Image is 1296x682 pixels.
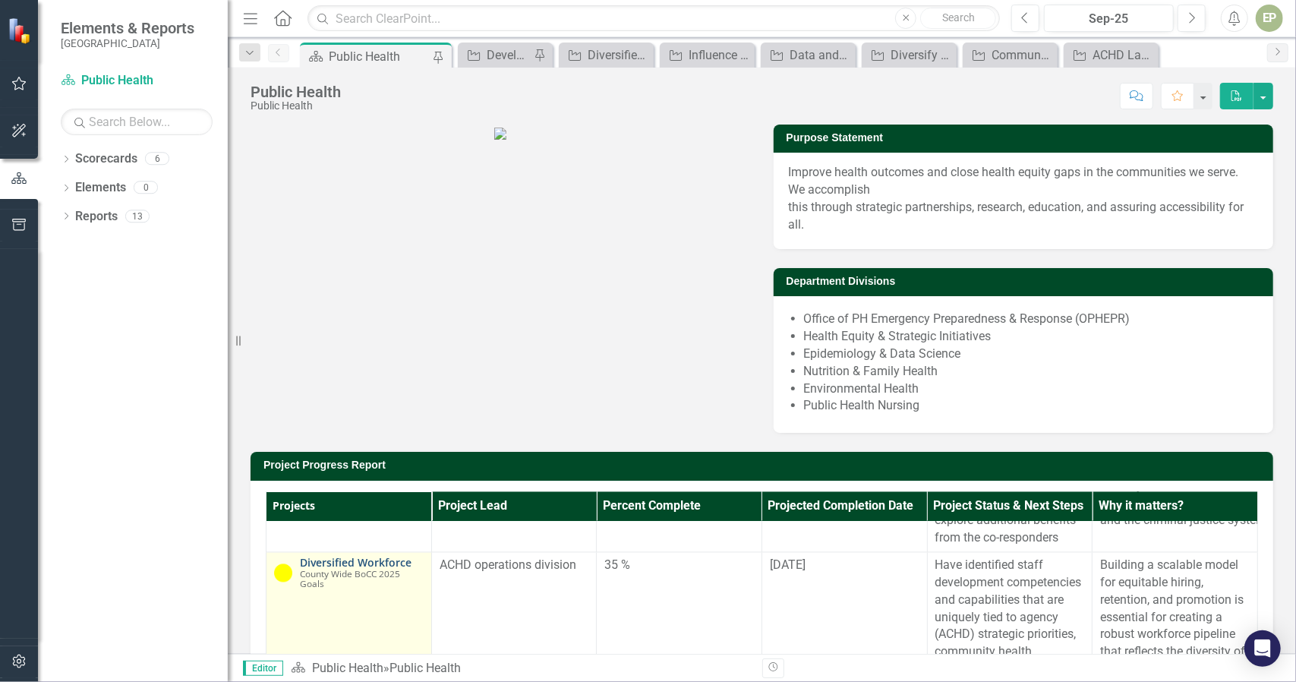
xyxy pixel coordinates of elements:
[300,557,424,569] a: Diversified Workforce
[1044,5,1174,32] button: Sep-25
[75,150,137,168] a: Scorecards
[804,346,1259,363] li: Epidemiology & Data Science
[789,164,1259,233] p: Improve health outcomes and close health equity gaps in the communities we serve. We accomplish t...
[790,46,852,65] div: Data and Technology: Environmental and Health Data Systems
[494,128,506,140] img: AdamsCo_logo_rgb.png
[804,397,1259,415] li: Public Health Nursing
[804,363,1259,380] li: Nutrition & Family Health
[307,5,1000,32] input: Search ClearPoint...
[787,132,1266,144] h3: Purpose Statement
[125,210,150,223] div: 13
[487,46,530,65] div: Develop a Community Health Worker (CHW) plan
[604,557,754,575] div: 35 %
[787,276,1266,287] h3: Department Divisions
[804,311,1259,328] li: Office of PH Emergency Preparedness & Response (OPHEPR)
[61,109,213,135] input: Search Below...
[291,660,751,677] div: »
[312,661,383,675] a: Public Health
[134,182,158,194] div: 0
[75,208,118,226] a: Reports
[765,46,852,65] a: Data and Technology: Environmental and Health Data Systems
[1244,630,1281,667] div: Open Intercom Messenger
[274,564,292,583] img: 10% to 50%
[1256,5,1283,32] button: EP
[462,46,530,65] a: Develop a Community Health Worker (CHW) plan
[75,179,126,197] a: Elements
[563,46,650,65] a: Diversified Workforce
[992,46,1054,65] div: Community Engagement - Community Requested Events
[1067,46,1155,65] a: ACHD Language Access Planning
[942,11,975,24] span: Search
[966,46,1054,65] a: Community Engagement - Community Requested Events
[8,17,34,44] img: ClearPoint Strategy
[263,459,1266,471] h3: Project Progress Report
[440,557,589,575] p: ACHD operations division
[770,558,806,573] span: [DATE]
[891,46,953,65] div: Diversify Health Department Funding Strategy
[804,328,1259,346] li: Health Equity & Strategic Initiatives
[145,153,169,166] div: 6
[689,46,751,65] div: Influence State environmental policy
[866,46,953,65] a: Diversify Health Department Funding Strategy
[804,380,1259,398] li: Environmental Health
[588,46,650,65] div: Diversified Workforce
[329,47,429,66] div: Public Health
[389,661,461,675] div: Public Health
[1093,46,1155,65] div: ACHD Language Access Planning
[300,568,400,590] span: County Wide BoCC 2025 Goals
[251,100,341,112] div: Public Health
[920,8,996,29] button: Search
[664,46,751,65] a: Influence State environmental policy
[243,661,283,676] span: Editor
[61,37,194,49] small: [GEOGRAPHIC_DATA]
[61,72,213,90] a: Public Health
[1049,10,1168,28] div: Sep-25
[251,84,341,100] div: Public Health
[61,19,194,37] span: Elements & Reports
